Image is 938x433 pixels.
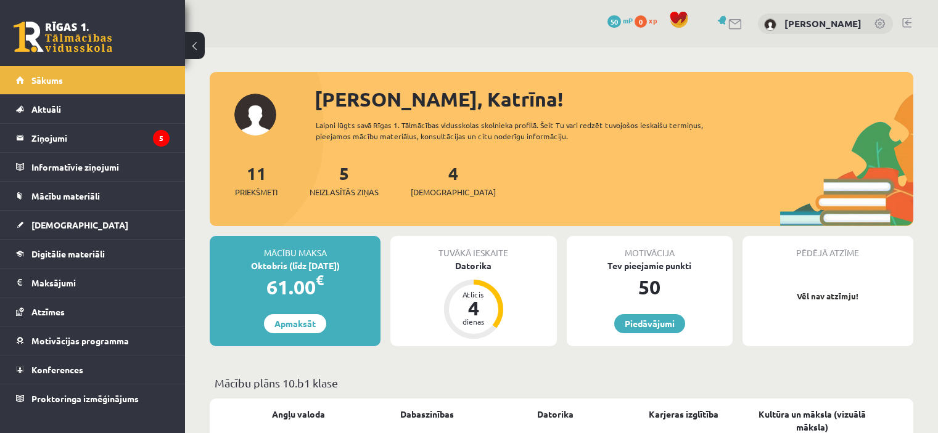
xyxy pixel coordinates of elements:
div: 50 [567,272,733,302]
span: Konferences [31,364,83,375]
span: xp [649,15,657,25]
a: Konferences [16,355,170,384]
div: [PERSON_NAME], Katrīna! [315,84,913,114]
a: Proktoringa izmēģinājums [16,384,170,413]
div: Tev pieejamie punkti [567,259,733,272]
a: Sākums [16,66,170,94]
a: Rīgas 1. Tālmācības vidusskola [14,22,112,52]
span: mP [623,15,633,25]
a: Aktuāli [16,95,170,123]
div: Oktobris (līdz [DATE]) [210,259,381,272]
a: Piedāvājumi [614,314,685,333]
span: Digitālie materiāli [31,248,105,259]
p: Vēl nav atzīmju! [749,290,907,302]
div: Mācību maksa [210,236,381,259]
a: Informatīvie ziņojumi [16,153,170,181]
a: 50 mP [607,15,633,25]
span: Mācību materiāli [31,190,100,201]
a: [DEMOGRAPHIC_DATA] [16,211,170,239]
a: Angļu valoda [272,408,325,421]
div: Datorika [390,259,556,272]
a: 5Neizlasītās ziņas [310,162,379,198]
a: Dabaszinības [400,408,454,421]
div: Atlicis [455,291,492,298]
span: Proktoringa izmēģinājums [31,393,139,404]
a: Maksājumi [16,269,170,297]
a: Ziņojumi5 [16,124,170,152]
legend: Informatīvie ziņojumi [31,153,170,181]
a: Mācību materiāli [16,182,170,210]
legend: Ziņojumi [31,124,170,152]
span: 0 [635,15,647,28]
div: Motivācija [567,236,733,259]
div: Laipni lūgts savā Rīgas 1. Tālmācības vidusskolas skolnieka profilā. Šeit Tu vari redzēt tuvojošo... [316,119,738,142]
span: Atzīmes [31,306,65,317]
div: Pēdējā atzīme [743,236,913,259]
span: Neizlasītās ziņas [310,186,379,198]
p: Mācību plāns 10.b1 klase [215,374,908,391]
a: [PERSON_NAME] [784,17,862,30]
div: 4 [455,298,492,318]
div: 61.00 [210,272,381,302]
a: Datorika [537,408,574,421]
i: 5 [153,130,170,147]
a: Atzīmes [16,297,170,326]
a: Digitālie materiāli [16,240,170,268]
span: € [316,271,324,289]
span: Priekšmeti [235,186,278,198]
span: Sākums [31,75,63,86]
span: 50 [607,15,621,28]
a: Datorika Atlicis 4 dienas [390,259,556,341]
a: Karjeras izglītība [649,408,718,421]
div: Tuvākā ieskaite [390,236,556,259]
a: Apmaksāt [264,314,326,333]
a: 4[DEMOGRAPHIC_DATA] [411,162,496,198]
span: [DEMOGRAPHIC_DATA] [31,219,128,230]
span: Motivācijas programma [31,335,129,346]
span: Aktuāli [31,103,61,115]
img: Katrīna Jansone [764,18,776,31]
a: 11Priekšmeti [235,162,278,198]
div: dienas [455,318,492,325]
a: 0 xp [635,15,663,25]
a: Motivācijas programma [16,326,170,355]
span: [DEMOGRAPHIC_DATA] [411,186,496,198]
legend: Maksājumi [31,269,170,297]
